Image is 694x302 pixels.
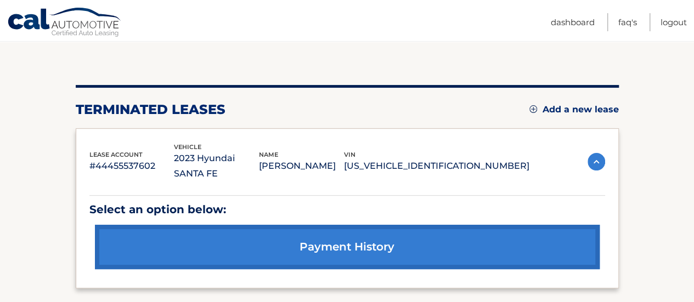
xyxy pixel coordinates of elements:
span: name [259,151,278,158]
p: Select an option below: [89,200,605,219]
p: 2023 Hyundai SANTA FE [174,151,259,181]
a: Dashboard [551,13,595,31]
a: Add a new lease [529,104,619,115]
span: vehicle [174,143,201,151]
a: Cal Automotive [7,7,122,39]
h2: terminated leases [76,101,225,118]
a: FAQ's [618,13,637,31]
p: #44455537602 [89,158,174,174]
img: add.svg [529,105,537,113]
a: Logout [661,13,687,31]
img: accordion-active.svg [588,153,605,170]
p: [US_VEHICLE_IDENTIFICATION_NUMBER] [344,158,529,174]
a: payment history [95,225,600,269]
span: lease account [89,151,143,158]
p: [PERSON_NAME] [259,158,344,174]
span: vin [344,151,356,158]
